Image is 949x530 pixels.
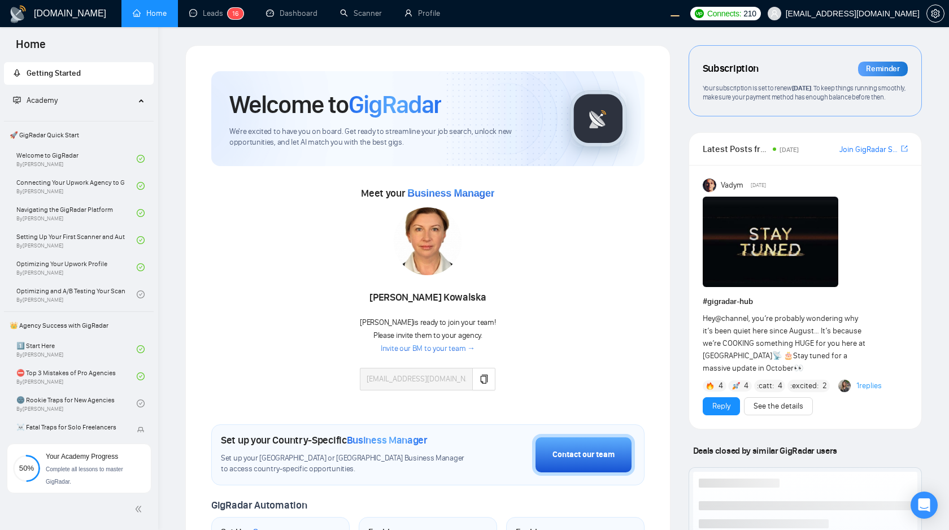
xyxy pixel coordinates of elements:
[349,89,441,120] span: GigRadar
[5,314,153,337] span: 👑 Agency Success with GigRadar
[235,10,239,18] span: 6
[137,399,145,407] span: check-circle
[732,382,740,390] img: 🚀
[472,368,495,390] button: copy
[703,197,838,287] img: F09H58EC2UD-IMG_0773.jpg
[137,372,145,380] span: check-circle
[838,380,851,392] img: Korlan
[780,146,799,154] span: [DATE]
[229,89,441,120] h1: Welcome to
[16,146,137,171] a: Welcome to GigRadarBy[PERSON_NAME]
[13,96,21,104] span: fund-projection-screen
[134,503,146,515] span: double-left
[9,5,27,23] img: logo
[16,228,137,253] a: Setting Up Your First Scanner and Auto-BidderBy[PERSON_NAME]
[27,68,81,78] span: Getting Started
[16,201,137,225] a: Navigating the GigRadar PlatformBy[PERSON_NAME]
[721,179,743,192] span: Vadym
[137,345,145,353] span: check-circle
[744,380,748,392] span: 4
[901,144,908,154] a: export
[404,8,440,18] a: userProfile
[16,173,137,198] a: Connecting Your Upwork Agency to GigRadarBy[PERSON_NAME]
[719,380,723,392] span: 4
[221,434,428,446] h1: Set up your Country-Specific
[712,400,730,412] a: Reply
[770,10,778,18] span: user
[5,124,153,146] span: 🚀 GigRadar Quick Start
[27,95,58,105] span: Academy
[552,449,615,461] div: Contact our team
[901,144,908,153] span: export
[703,179,716,192] img: Vadym
[266,8,317,18] a: dashboardDashboard
[189,8,243,18] a: messageLeads16
[46,453,118,461] span: Your Academy Progress
[743,7,756,20] span: 210
[4,62,154,85] li: Getting Started
[373,331,482,340] span: Please invite them to your agency.
[137,236,145,244] span: check-circle
[532,434,635,476] button: Contact our team
[927,9,944,18] span: setting
[926,9,944,18] a: setting
[911,492,938,519] div: Open Intercom Messenger
[13,95,58,105] span: Academy
[407,188,494,199] span: Business Manager
[751,180,766,190] span: [DATE]
[394,207,462,275] img: 1705952806691-1.jpg
[229,127,552,148] span: We're excited to have you on board. Get ready to streamline your job search, unlock new opportuni...
[754,400,803,412] a: See the details
[757,380,774,392] span: :catt:
[695,9,704,18] img: upwork-logo.png
[381,344,475,354] a: Invite our BM to your team →
[360,288,495,307] div: [PERSON_NAME] Kowalska
[16,282,137,307] a: Optimizing and A/B Testing Your Scanner for Better ResultsBy[PERSON_NAME]
[7,36,55,60] span: Home
[839,144,899,156] a: Join GigRadar Slack Community
[137,182,145,190] span: check-circle
[926,5,944,23] button: setting
[480,375,489,384] span: copy
[706,382,714,390] img: 🔥
[137,209,145,217] span: check-circle
[783,351,793,360] span: 🎂
[703,397,740,415] button: Reply
[16,255,137,280] a: Optimizing Your Upwork ProfileBy[PERSON_NAME]
[744,397,813,415] button: See the details
[790,380,819,392] span: :excited:
[703,59,759,79] span: Subscription
[792,84,811,92] span: [DATE]
[347,434,428,446] span: Business Manager
[211,499,307,511] span: GigRadar Automation
[340,8,382,18] a: searchScanner
[703,84,906,102] span: Your subscription is set to renew . To keep things running smoothly, make sure your payment metho...
[772,351,782,360] span: 📡
[570,90,626,147] img: gigradar-logo.png
[689,441,842,461] span: Deals closed by similar GigRadar users
[822,380,827,392] span: 2
[794,363,803,373] span: 👀
[715,314,748,323] span: @channel
[137,263,145,271] span: check-circle
[133,8,167,18] a: homeHome
[856,380,882,392] a: 1replies
[858,62,908,76] div: Reminder
[707,7,741,20] span: Connects:
[232,10,235,18] span: 1
[16,337,137,362] a: 1️⃣ Start HereBy[PERSON_NAME]
[13,464,40,472] span: 50%
[137,290,145,298] span: check-circle
[703,312,867,375] div: Hey , you’re probably wondering why it’s been quiet here since August… It’s because we’re COOKING...
[46,466,123,485] span: Complete all lessons to master GigRadar.
[221,453,469,475] span: Set up your [GEOGRAPHIC_DATA] or [GEOGRAPHIC_DATA] Business Manager to access country-specific op...
[13,69,21,77] span: rocket
[360,318,495,327] span: [PERSON_NAME] is ready to join your team!
[137,155,145,163] span: check-circle
[16,391,137,416] a: 🌚 Rookie Traps for New AgenciesBy[PERSON_NAME]
[16,422,125,433] span: ☠️ Fatal Traps for Solo Freelancers
[228,8,243,19] sup: 16
[361,187,494,199] span: Meet your
[703,296,908,308] h1: # gigradar-hub
[16,364,137,389] a: ⛔ Top 3 Mistakes of Pro AgenciesBy[PERSON_NAME]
